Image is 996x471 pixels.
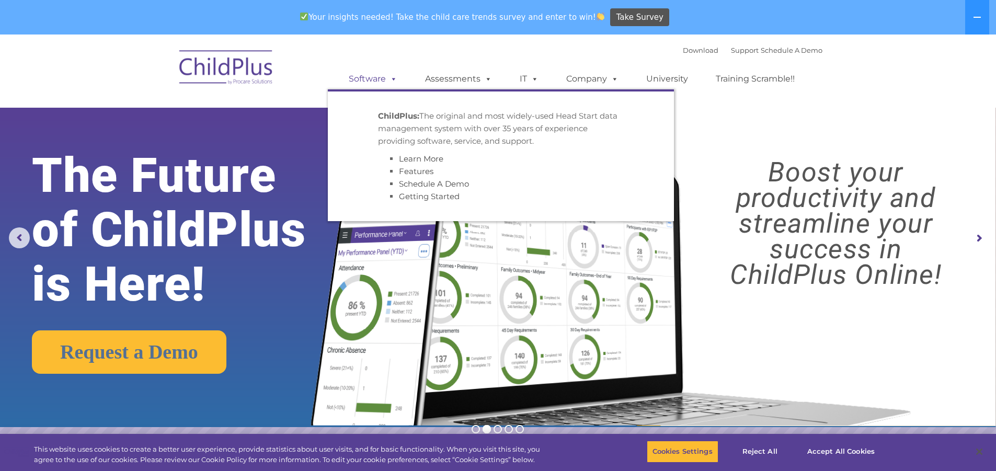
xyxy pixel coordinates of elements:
button: Cookies Settings [647,441,718,463]
a: Take Survey [610,8,669,27]
span: Phone number [145,112,190,120]
img: ChildPlus by Procare Solutions [174,43,279,95]
img: 👏 [597,13,604,20]
a: Company [556,68,629,89]
a: Training Scramble!! [705,68,805,89]
rs-layer: Boost your productivity and streamline your success in ChildPlus Online! [688,159,983,288]
a: Schedule A Demo [761,46,822,54]
a: Download [683,46,718,54]
a: IT [509,68,549,89]
span: Take Survey [616,8,663,27]
a: Support [731,46,759,54]
p: The original and most widely-used Head Start data management system with over 35 years of experie... [378,110,624,147]
div: This website uses cookies to create a better user experience, provide statistics about user visit... [34,444,548,465]
a: Software [338,68,408,89]
a: Getting Started [399,191,460,201]
a: Features [399,166,433,176]
a: University [636,68,699,89]
a: Assessments [415,68,502,89]
rs-layer: The Future of ChildPlus is Here! [32,148,350,312]
span: Last name [145,69,177,77]
button: Close [968,440,991,463]
span: Your insights needed! Take the child care trends survey and enter to win! [296,7,609,27]
a: Schedule A Demo [399,179,469,189]
button: Reject All [727,441,793,463]
button: Accept All Cookies [802,441,880,463]
a: Learn More [399,154,443,164]
strong: ChildPlus: [378,111,419,121]
img: ✅ [300,13,308,20]
font: | [683,46,822,54]
a: Request a Demo [32,330,226,374]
